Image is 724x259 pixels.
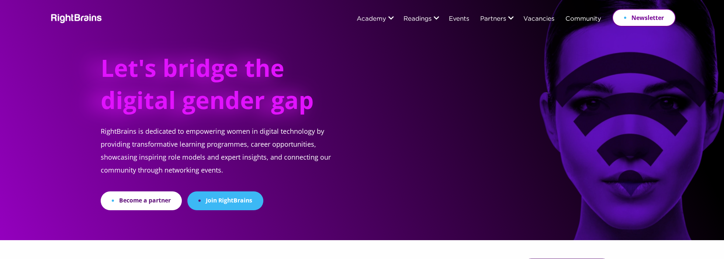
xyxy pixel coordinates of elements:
[565,16,601,23] a: Community
[449,16,469,23] a: Events
[101,191,182,210] a: Become a partner
[357,16,386,23] a: Academy
[523,16,554,23] a: Vacancies
[101,52,322,125] h1: Let's bridge the digital gender gap
[480,16,506,23] a: Partners
[403,16,432,23] a: Readings
[187,191,263,210] a: Join RightBrains
[101,125,349,191] p: RightBrains is dedicated to empowering women in digital technology by providing transformative le...
[612,9,676,27] a: Newsletter
[49,13,102,23] img: Rightbrains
